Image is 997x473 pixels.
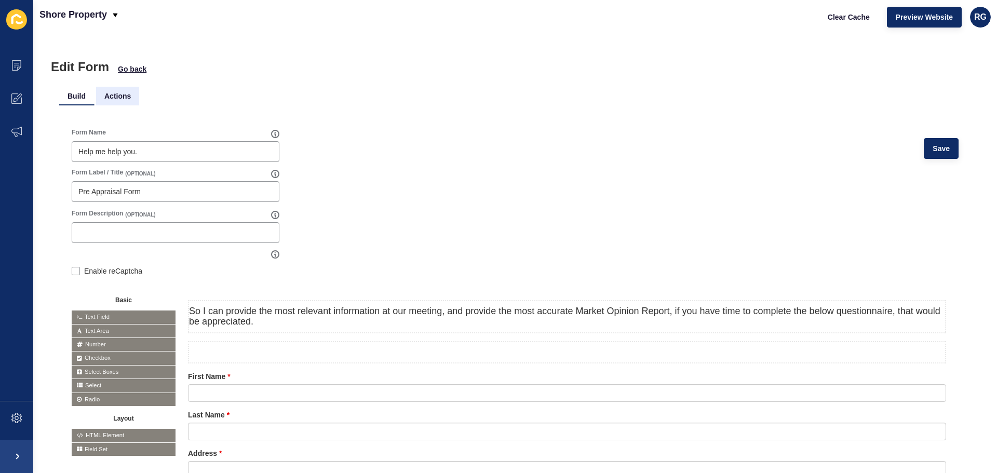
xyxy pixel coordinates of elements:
[59,87,94,105] li: Build
[51,60,109,74] h1: Edit Form
[188,410,230,420] label: Last Name
[828,12,870,22] span: Clear Cache
[72,393,176,406] span: Radio
[125,170,155,178] span: (OPTIONAL)
[896,12,953,22] span: Preview Website
[933,143,950,154] span: Save
[974,12,987,22] span: RG
[72,411,176,424] button: Layout
[84,266,142,276] label: Enable reCaptcha
[72,379,176,392] span: Select
[188,371,231,382] label: First Name
[72,168,123,177] label: Form Label / Title
[72,429,176,442] span: HTML Element
[72,443,176,456] span: Field Set
[72,310,176,323] span: Text Field
[96,87,139,105] li: Actions
[188,448,222,458] label: Address
[39,2,107,28] p: Shore Property
[887,7,962,28] button: Preview Website
[72,352,176,364] span: Checkbox
[72,209,123,218] label: Form Description
[72,366,176,379] span: Select Boxes
[125,211,155,219] span: (OPTIONAL)
[72,293,176,305] button: Basic
[117,64,147,74] button: Go back
[72,325,176,337] span: Text Area
[189,306,945,327] h4: So I can provide the most relevant information at our meeting, and provide the most accurate Mark...
[118,64,146,74] span: Go back
[72,128,106,137] label: Form Name
[819,7,879,28] button: Clear Cache
[72,338,176,351] span: Number
[924,138,959,159] button: Save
